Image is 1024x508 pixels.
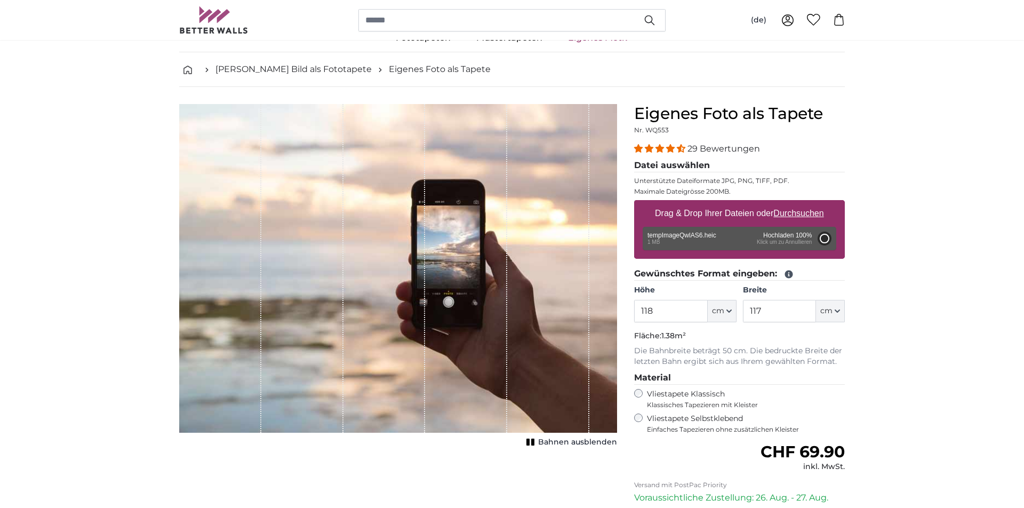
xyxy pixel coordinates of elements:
p: Unterstützte Dateiformate JPG, PNG, TIFF, PDF. [634,177,845,185]
span: Nr. WQ553 [634,126,669,134]
label: Vliestapete Selbstklebend [647,414,845,434]
label: Vliestapete Klassisch [647,389,836,409]
legend: Datei auswählen [634,159,845,172]
span: 29 Bewertungen [687,144,760,154]
span: 4.34 stars [634,144,687,154]
img: Betterwalls [179,6,249,34]
a: Eigenes Foto als Tapete [389,63,491,76]
label: Höhe [634,285,736,296]
legend: Material [634,371,845,385]
p: Maximale Dateigrösse 200MB. [634,187,845,196]
p: Die Bahnbreite beträgt 50 cm. Die bedruckte Breite der letzten Bahn ergibt sich aus Ihrem gewählt... [634,346,845,367]
span: Bahnen ausblenden [538,437,617,448]
h1: Eigenes Foto als Tapete [634,104,845,123]
p: Voraussichtliche Zustellung: 26. Aug. - 27. Aug. [634,491,845,504]
nav: breadcrumbs [179,52,845,87]
button: Bahnen ausblenden [523,435,617,450]
p: Versand mit PostPac Priority [634,481,845,489]
span: cm [712,306,724,316]
button: cm [816,300,845,322]
p: Fläche: [634,331,845,342]
a: [PERSON_NAME] Bild als Fototapete [215,63,372,76]
label: Breite [743,285,845,296]
span: CHF 69.90 [761,442,845,462]
span: Klassisches Tapezieren mit Kleister [647,401,836,409]
label: Drag & Drop Ihrer Dateien oder [651,203,828,224]
button: (de) [742,11,775,30]
span: 1.38m² [661,331,686,340]
div: 1 of 1 [179,104,617,450]
button: cm [708,300,737,322]
span: cm [820,306,833,316]
legend: Gewünschtes Format eingeben: [634,267,845,281]
div: inkl. MwSt. [761,462,845,472]
u: Durchsuchen [774,209,824,218]
span: Einfaches Tapezieren ohne zusätzlichen Kleister [647,425,845,434]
